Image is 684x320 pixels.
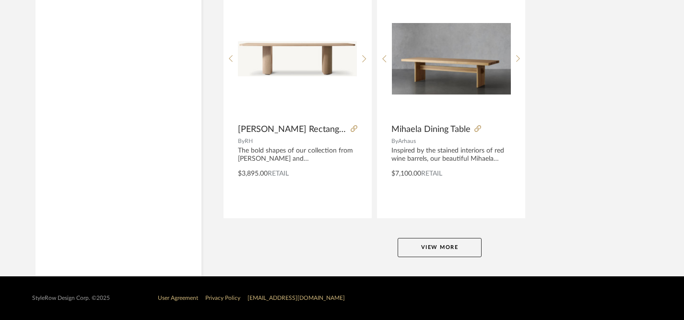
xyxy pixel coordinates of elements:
img: Byron Rectangular Dining Table [238,41,357,76]
span: RH [245,138,253,144]
div: StyleRow Design Corp. ©2025 [32,295,110,302]
span: Arhaus [398,138,416,144]
a: User Agreement [158,295,198,301]
span: [PERSON_NAME] Rectangular Dining Table [238,124,347,135]
img: Mihaela Dining Table [392,23,511,95]
a: [EMAIL_ADDRESS][DOMAIN_NAME] [248,295,345,301]
span: Retail [421,170,442,177]
div: The bold shapes of our collection from [PERSON_NAME] and [PERSON_NAME] recall the proportions and... [238,147,357,163]
span: $3,895.00 [238,170,268,177]
span: Mihaela Dining Table [391,124,471,135]
a: Privacy Policy [205,295,240,301]
span: Retail [268,170,289,177]
span: By [391,138,398,144]
span: By [238,138,245,144]
button: View More [398,238,482,257]
span: $7,100.00 [391,170,421,177]
div: Inspired by the stained interiors of red wine barrels, our beautiful Mihaela Collection is a mast... [391,147,511,163]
